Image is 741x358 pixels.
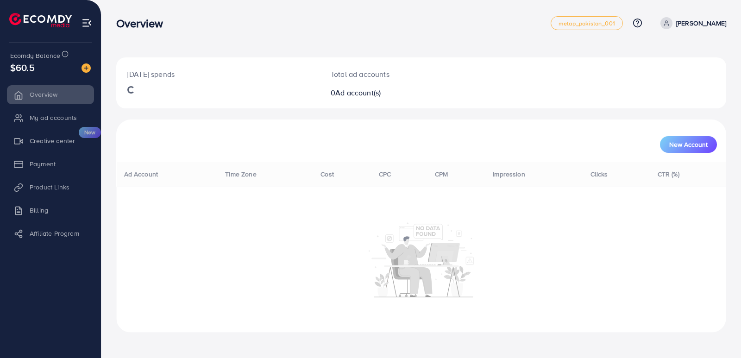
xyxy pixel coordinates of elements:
button: New Account [660,136,717,153]
a: [PERSON_NAME] [657,17,726,29]
img: menu [82,18,92,28]
span: Ecomdy Balance [10,51,60,60]
h3: Overview [116,17,170,30]
p: Total ad accounts [331,69,461,80]
h2: 0 [331,88,461,97]
p: [DATE] spends [127,69,308,80]
span: New Account [669,141,708,148]
a: metap_pakistan_001 [551,16,623,30]
img: logo [9,13,72,27]
p: [PERSON_NAME] [676,18,726,29]
span: metap_pakistan_001 [559,20,615,26]
img: image [82,63,91,73]
span: Ad account(s) [335,88,381,98]
span: $60.5 [10,61,35,74]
